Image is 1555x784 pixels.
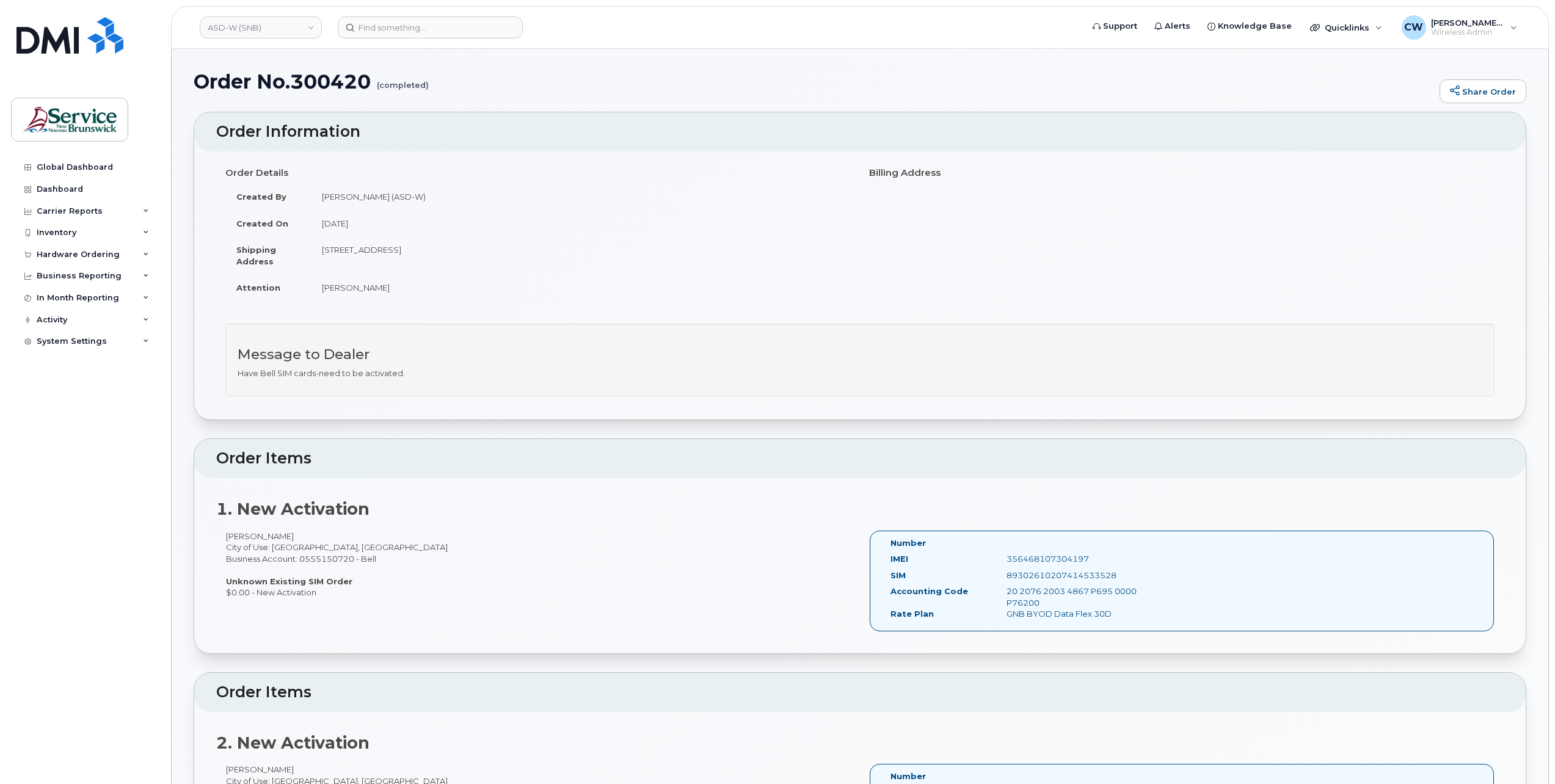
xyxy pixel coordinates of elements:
div: 356468107304197 [997,553,1160,565]
div: 89302610207414533528 [997,570,1160,581]
strong: Attention [236,283,280,292]
td: [DATE] [311,210,851,237]
p: Have Bell SIM cards-need to be activated. [238,368,1482,379]
label: Number [890,537,926,549]
td: [PERSON_NAME] [311,274,851,301]
div: 20 2076 2003 4867 P695 0000 P76200 [997,586,1160,608]
h4: Order Details [225,168,851,178]
strong: 1. New Activation [216,499,370,519]
label: Accounting Code [890,586,968,597]
td: [PERSON_NAME] (ASD-W) [311,183,851,210]
div: [PERSON_NAME] City of Use: [GEOGRAPHIC_DATA], [GEOGRAPHIC_DATA] Business Account: 0555150720 - Be... [216,531,860,598]
div: GNB BYOD Data Flex 30D [997,608,1160,620]
strong: Created On [236,219,288,228]
small: (completed) [377,71,429,90]
h4: Billing Address [869,168,1495,178]
h2: Order Information [216,123,1504,140]
h1: Order No.300420 [194,71,1433,92]
label: SIM [890,570,906,581]
strong: 2. New Activation [216,733,370,753]
strong: Shipping Address [236,245,276,266]
h2: Order Items [216,450,1504,467]
td: [STREET_ADDRESS] [311,236,851,274]
label: IMEI [890,553,908,565]
strong: Unknown Existing SIM Order [226,576,352,586]
label: Number [890,771,926,782]
label: Rate Plan [890,608,934,620]
h2: Order Items [216,684,1504,701]
strong: Created By [236,192,286,201]
h3: Message to Dealer [238,347,1482,362]
a: Share Order [1440,79,1526,104]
